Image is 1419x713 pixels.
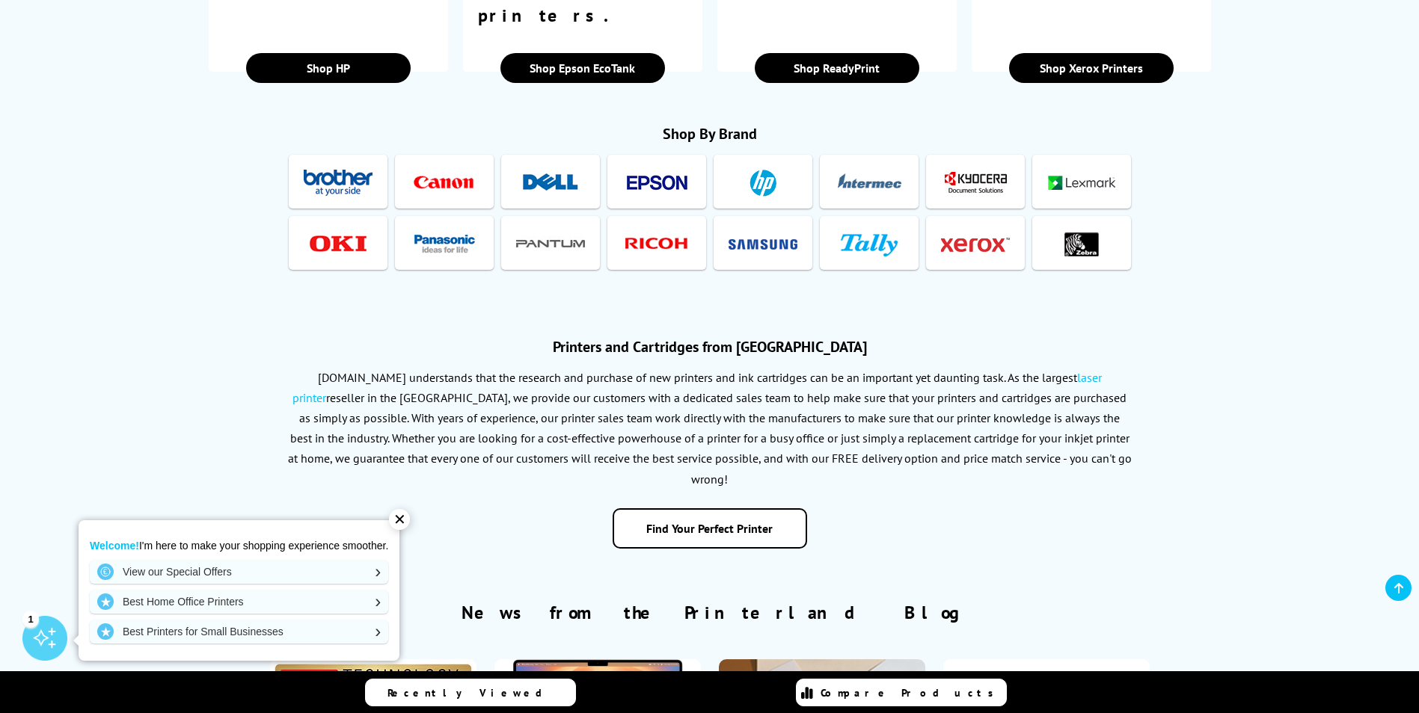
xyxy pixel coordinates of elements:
[90,560,388,584] a: View our Special Offers
[304,169,373,197] img: Brother Printers & Cartridges
[387,686,557,700] span: Recently Viewed
[516,169,585,197] img: Dell Printers & Cartridges
[261,601,1159,624] h2: News from the Printerland Blog
[365,679,576,706] a: Recently Viewed
[835,169,904,197] img: Intermec Printers
[288,368,1132,490] p: [DOMAIN_NAME] understands that the research and purchase of new printers and ink cartridges can b...
[500,53,665,83] a: Shop Epson EcoTank
[516,230,585,258] img: Pantum Printers & Cartridges
[622,169,691,197] img: Epson Printers & Cartridges
[410,230,479,258] img: Panasonic Printers & Cartridges
[288,337,1132,356] h2: Printers and Cartridges from [GEOGRAPHIC_DATA]
[613,508,807,549] a: Find Your Perfect Printer
[1047,230,1116,258] img: Zebra Printers & Cartridges
[821,686,1002,700] span: Compare Products
[755,53,919,83] a: Shop ReadyPrint
[304,230,373,258] img: Oki Printers & Cartridges
[22,611,39,627] div: 1
[729,230,797,258] img: Samsung Printers & Cartridges
[796,679,1007,706] a: Compare Products
[729,169,797,197] img: HP Printers & Cartridges
[941,169,1010,197] img: Kyocera Printers & Cartridges
[835,230,904,258] img: Tally Printers & Cartridges
[90,540,139,552] strong: Welcome!
[1009,53,1174,83] a: Shop Xerox Printers
[292,370,1102,405] a: laser printer
[90,539,388,552] p: I'm here to make your shopping experience smoother.
[90,620,388,643] a: Best Printers for Small Businesses
[261,124,1159,143] h2: Shop By Brand
[622,230,691,258] img: Ricoh Printers & Cartridges
[941,230,1010,258] img: Xerox
[1047,169,1116,197] img: Lexmark Printers & Cartridges
[389,509,410,530] div: ✕
[410,169,479,197] img: Canon Printers & Cartridges
[90,590,388,614] a: Best Home Office Printers
[246,53,411,83] a: Shop HP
